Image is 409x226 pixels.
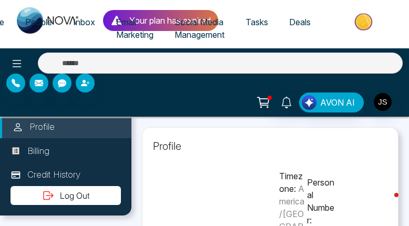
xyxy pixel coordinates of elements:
[374,93,392,111] img: User Avatar
[11,186,121,205] button: Log Out
[63,12,106,32] a: Inbox
[246,17,268,27] span: Tasks
[175,17,224,40] span: Social Media Management
[153,138,387,154] p: Profile
[235,12,279,32] a: Tasks
[73,17,95,27] span: Inbox
[17,7,80,34] img: Nova CRM Logo
[116,17,154,40] span: Email Marketing
[29,120,55,134] p: Profile
[27,145,49,158] p: Billing
[25,17,52,27] span: People
[289,17,311,27] span: Deals
[320,96,355,109] span: AVON AI
[27,168,80,182] p: Credit History
[326,10,403,34] img: Market-place.gif
[299,93,364,112] button: AVON AI
[373,190,398,215] iframe: Intercom live chat
[279,12,321,32] a: Deals
[106,12,164,45] a: Email Marketing
[302,95,316,110] img: Lead Flow
[15,12,63,32] a: People
[164,12,235,45] a: Social Media Management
